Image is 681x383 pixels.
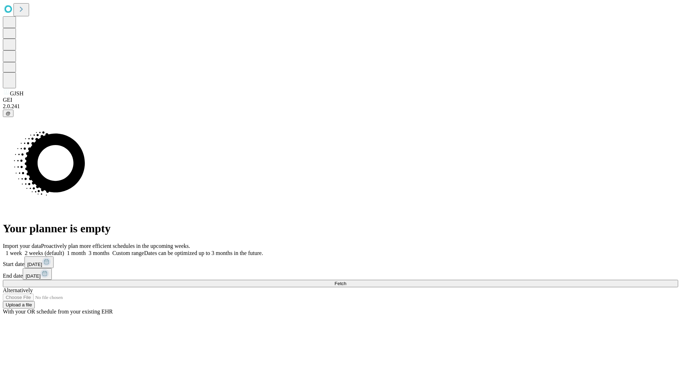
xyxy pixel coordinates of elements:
span: 3 months [89,250,110,256]
div: End date [3,268,678,280]
span: [DATE] [26,273,40,279]
span: Dates can be optimized up to 3 months in the future. [144,250,263,256]
span: With your OR schedule from your existing EHR [3,309,113,315]
div: Start date [3,256,678,268]
span: 1 month [67,250,86,256]
button: Fetch [3,280,678,287]
span: Fetch [334,281,346,286]
button: [DATE] [23,268,52,280]
span: 1 week [6,250,22,256]
button: [DATE] [24,256,54,268]
div: GEI [3,97,678,103]
span: @ [6,111,11,116]
span: Import your data [3,243,41,249]
span: 2 weeks (default) [25,250,64,256]
span: GJSH [10,90,23,96]
span: Proactively plan more efficient schedules in the upcoming weeks. [41,243,190,249]
span: Alternatively [3,287,33,293]
span: Custom range [112,250,144,256]
button: @ [3,110,13,117]
div: 2.0.241 [3,103,678,110]
h1: Your planner is empty [3,222,678,235]
button: Upload a file [3,301,35,309]
span: [DATE] [27,262,42,267]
